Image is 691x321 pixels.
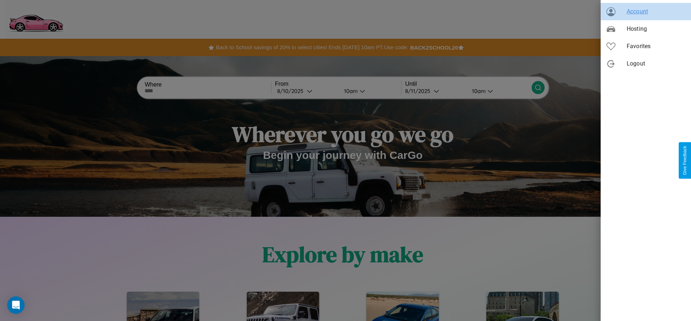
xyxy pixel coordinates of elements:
div: Give Feedback [682,146,687,175]
span: Logout [627,59,685,68]
span: Account [627,7,685,16]
span: Favorites [627,42,685,51]
div: Open Intercom Messenger [7,296,25,314]
div: Logout [601,55,691,72]
span: Hosting [627,25,685,33]
div: Account [601,3,691,20]
div: Favorites [601,38,691,55]
div: Hosting [601,20,691,38]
